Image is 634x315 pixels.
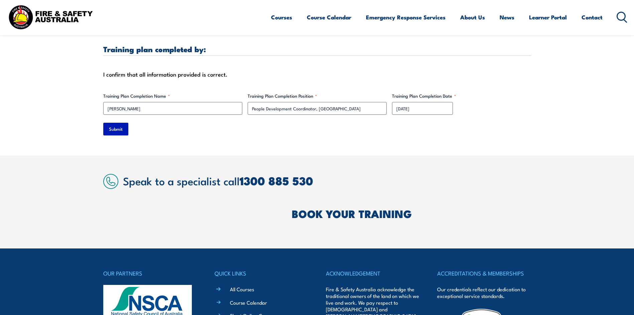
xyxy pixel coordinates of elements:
[271,8,292,26] a: Courses
[460,8,485,26] a: About Us
[529,8,567,26] a: Learner Portal
[103,69,531,79] div: I confirm that all information provided is correct.
[240,172,313,189] a: 1300 885 530
[392,93,531,99] label: Training Plan Completion Date
[437,286,531,299] p: Our credentials reflect our dedication to exceptional service standards.
[103,269,197,278] h4: OUR PARTNERS
[500,8,514,26] a: News
[366,8,446,26] a: Emergency Response Services
[123,175,531,187] h2: Speak to a specialist call
[248,93,387,99] label: Training Plan Completion Position
[582,8,603,26] a: Contact
[230,299,267,306] a: Course Calendar
[392,102,453,115] input: dd/mm/yyyy
[103,123,128,135] input: Submit
[292,209,531,218] h2: BOOK YOUR TRAINING
[103,45,531,53] h3: Training plan completed by:
[307,8,351,26] a: Course Calendar
[230,286,254,293] a: All Courses
[103,93,242,99] label: Training Plan Completion Name
[326,269,419,278] h4: ACKNOWLEDGEMENT
[437,269,531,278] h4: ACCREDITATIONS & MEMBERSHIPS
[215,269,308,278] h4: QUICK LINKS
